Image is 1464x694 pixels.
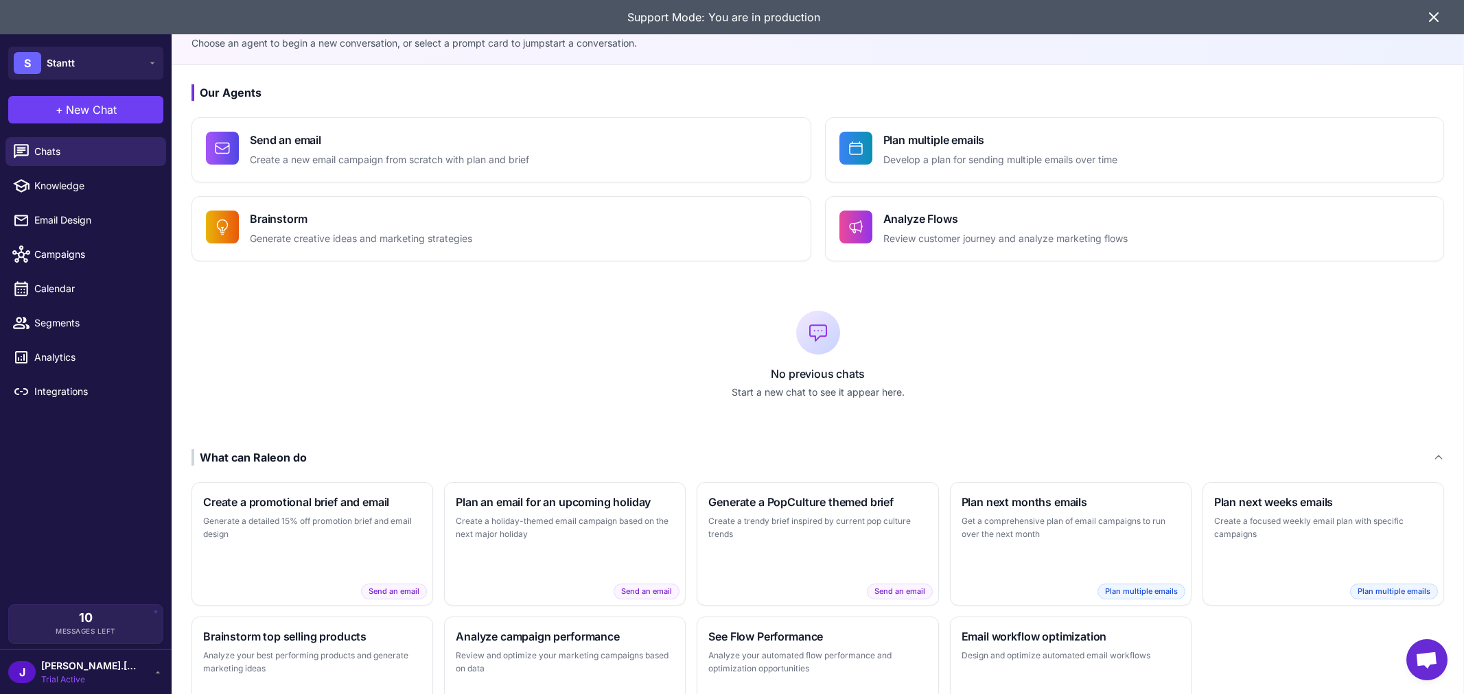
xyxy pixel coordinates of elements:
h3: Plan next months emails [962,494,1180,510]
a: Knowledge [5,171,166,200]
button: BrainstormGenerate creative ideas and marketing strategies [191,196,811,261]
a: Campaigns [5,240,166,269]
h3: Analyze campaign performance [456,628,674,645]
p: Create a focused weekly email plan with specific campaigns [1214,514,1432,541]
p: Create a holiday-themed email campaign based on the next major holiday [456,514,674,541]
p: Generate creative ideas and marketing strategies [250,231,472,247]
button: Plan an email for an upcoming holidayCreate a holiday-themed email campaign based on the next maj... [444,482,686,606]
span: Chats [34,144,155,159]
span: Email Design [34,213,155,228]
span: Campaigns [34,247,155,262]
span: Plan multiple emails [1097,584,1185,599]
span: Integrations [34,384,155,399]
p: Analyze your best performing products and generate marketing ideas [203,649,421,675]
h4: Send an email [250,132,529,148]
button: Plan next weeks emailsCreate a focused weekly email plan with specific campaignsPlan multiple emails [1202,482,1444,606]
span: [PERSON_NAME].[PERSON_NAME] [41,658,137,673]
span: Plan multiple emails [1350,584,1438,599]
h3: Create a promotional brief and email [203,494,421,510]
a: Integrations [5,377,166,406]
a: Chats [5,137,166,166]
p: Review customer journey and analyze marketing flows [883,231,1128,247]
p: Choose an agent to begin a new conversation, or select a prompt card to jumpstart a conversation. [191,36,1444,51]
span: Send an email [614,584,679,599]
p: Develop a plan for sending multiple emails over time [883,152,1117,168]
button: Create a promotional brief and emailGenerate a detailed 15% off promotion brief and email designS... [191,482,433,606]
span: + [56,101,63,118]
h3: Generate a PopCulture themed brief [708,494,927,510]
button: SStantt [8,47,163,80]
p: Generate a detailed 15% off promotion brief and email design [203,514,421,541]
h3: Our Agents [191,84,1444,101]
p: Create a new email campaign from scratch with plan and brief [250,152,529,168]
span: Messages Left [56,626,116,636]
span: 10 [79,612,93,624]
div: J [8,661,36,683]
div: S [14,52,41,74]
h3: Plan an email for an upcoming holiday [456,494,674,510]
button: +New Chat [8,96,163,123]
span: Stantt [47,56,75,71]
button: Plan next months emailsGet a comprehensive plan of email campaigns to run over the next monthPlan... [950,482,1192,606]
h3: See Flow Performance [708,628,927,645]
p: Design and optimize automated email workflows [962,649,1180,662]
button: Plan multiple emailsDevelop a plan for sending multiple emails over time [825,117,1445,182]
span: Calendar [34,281,155,296]
span: Analytics [34,350,155,365]
div: What can Raleon do [191,449,307,466]
button: Analyze FlowsReview customer journey and analyze marketing flows [825,196,1445,261]
p: Analyze your automated flow performance and optimization opportunities [708,649,927,675]
h4: Brainstorm [250,211,472,227]
a: Email Design [5,206,166,235]
span: Send an email [361,584,427,599]
h3: Brainstorm top selling products [203,628,421,645]
div: Open chat [1406,639,1448,680]
h4: Plan multiple emails [883,132,1117,148]
h4: Analyze Flows [883,211,1128,227]
p: Create a trendy brief inspired by current pop culture trends [708,514,927,541]
h3: Plan next weeks emails [1214,494,1432,510]
p: Get a comprehensive plan of email campaigns to run over the next month [962,514,1180,541]
a: Analytics [5,343,166,372]
a: Segments [5,309,166,337]
span: New Chat [66,101,117,118]
p: No previous chats [191,366,1444,382]
span: Trial Active [41,673,137,686]
p: Start a new chat to see it appear here. [191,385,1444,400]
p: Review and optimize your marketing campaigns based on data [456,649,674,675]
button: Generate a PopCulture themed briefCreate a trendy brief inspired by current pop culture trendsSen... [697,482,938,606]
span: Segments [34,315,155,331]
a: Calendar [5,274,166,303]
span: Send an email [867,584,933,599]
h3: Email workflow optimization [962,628,1180,645]
span: Knowledge [34,178,155,193]
button: Send an emailCreate a new email campaign from scratch with plan and brief [191,117,811,182]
